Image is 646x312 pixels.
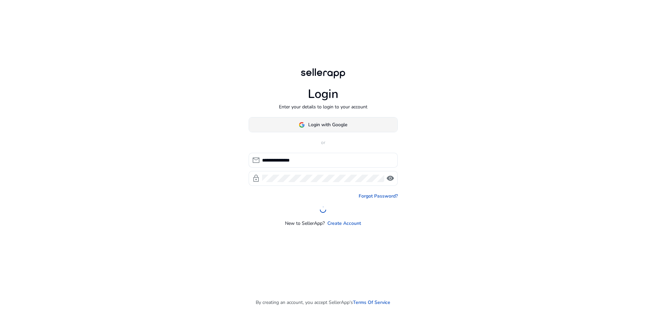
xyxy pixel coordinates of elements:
[386,174,394,182] span: visibility
[327,220,361,227] a: Create Account
[299,122,305,128] img: google-logo.svg
[359,193,398,200] a: Forgot Password?
[308,121,347,128] span: Login with Google
[353,299,390,306] a: Terms Of Service
[308,87,338,101] h1: Login
[249,139,398,146] p: or
[252,156,260,164] span: mail
[249,117,398,132] button: Login with Google
[252,174,260,182] span: lock
[285,220,325,227] p: New to SellerApp?
[279,103,367,110] p: Enter your details to login to your account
